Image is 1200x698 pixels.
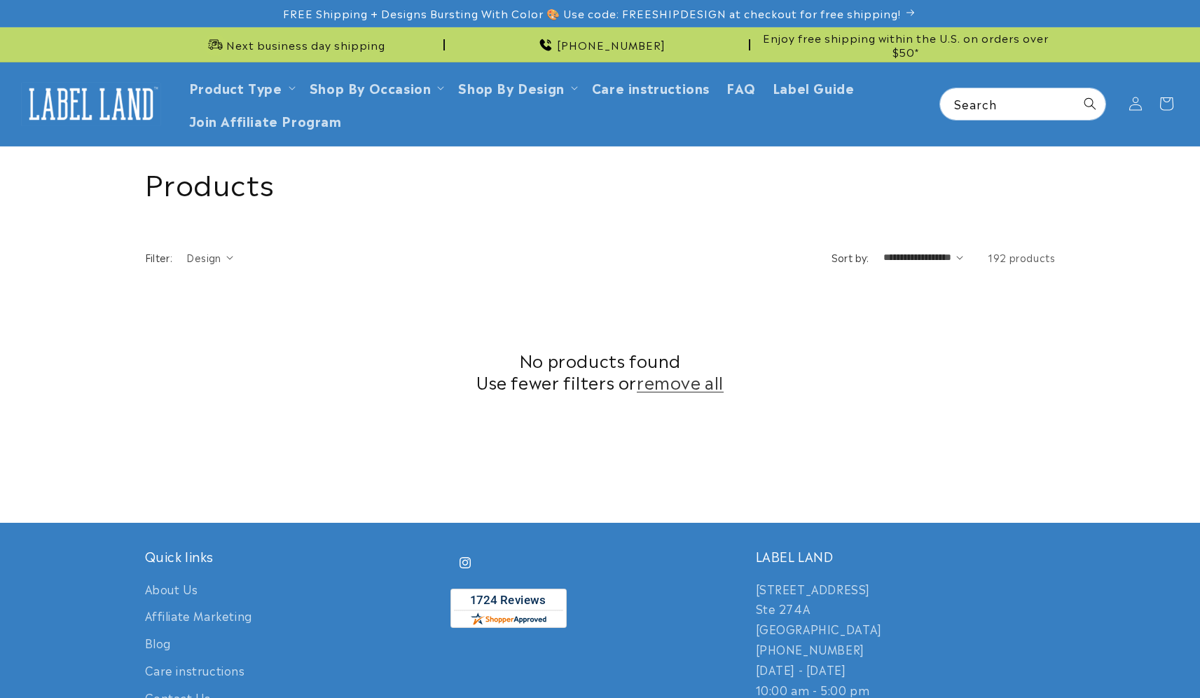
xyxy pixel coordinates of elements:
[450,589,567,628] img: Customer Reviews
[16,77,167,131] a: Label Land
[301,71,450,104] summary: Shop By Occasion
[145,657,245,684] a: Care instructions
[726,79,756,95] span: FAQ
[186,250,221,264] span: Design
[189,112,342,128] span: Join Affiliate Program
[756,27,1056,62] div: Announcement
[988,250,1055,264] span: 192 products
[21,82,161,125] img: Label Land
[832,250,869,264] label: Sort by:
[773,79,855,95] span: Label Guide
[718,71,764,104] a: FAQ
[756,31,1056,58] span: Enjoy free shipping within the U.S. on orders over $50*
[145,349,1056,392] h2: No products found Use fewer filters or
[189,78,282,97] a: Product Type
[283,6,901,20] span: FREE Shipping + Designs Bursting With Color 🎨 Use code: FREESHIPDESIGN at checkout for free shipp...
[450,27,750,62] div: Announcement
[226,38,385,52] span: Next business day shipping
[145,629,171,657] a: Blog
[637,371,724,392] a: remove all
[186,250,233,265] summary: Design (0 selected)
[756,548,1056,564] h2: LABEL LAND
[181,104,350,137] a: Join Affiliate Program
[145,548,445,564] h2: Quick links
[181,71,301,104] summary: Product Type
[145,164,1056,200] h1: Products
[145,250,173,265] h2: Filter:
[145,27,445,62] div: Announcement
[906,632,1186,684] iframe: Gorgias Floating Chat
[592,79,710,95] span: Care instructions
[458,78,564,97] a: Shop By Design
[145,579,198,603] a: About Us
[1075,88,1105,119] button: Search
[557,38,665,52] span: [PHONE_NUMBER]
[764,71,863,104] a: Label Guide
[450,71,583,104] summary: Shop By Design
[584,71,718,104] a: Care instructions
[310,79,432,95] span: Shop By Occasion
[145,602,252,629] a: Affiliate Marketing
